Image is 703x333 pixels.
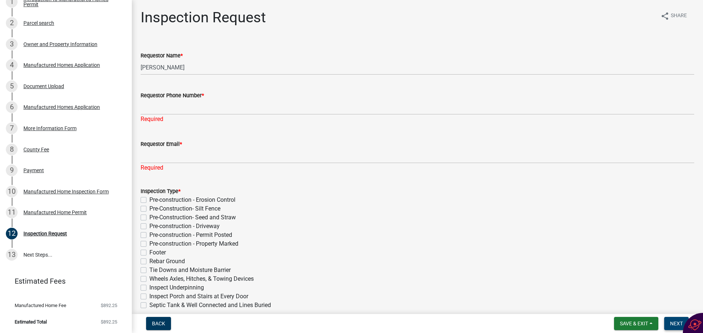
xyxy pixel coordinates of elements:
div: 7 [6,122,18,134]
div: 5 [6,80,18,92]
div: 11 [6,207,18,218]
label: Rebar Ground [149,257,185,266]
button: Save & Exit [614,317,658,330]
label: Tie Downs and Moisture Barrier [149,266,231,275]
div: 3 [6,38,18,50]
label: Pre-construction - Property Marked [149,239,238,248]
label: Footer [149,248,166,257]
div: 10 [6,186,18,197]
label: Inspection Type [141,189,181,194]
button: Back [146,317,171,330]
div: 8 [6,144,18,155]
label: Pre-construction - Driveway [149,222,220,231]
span: Back [152,321,165,326]
div: More Information Form [23,126,77,131]
div: Parcel search [23,20,54,26]
div: Manufactured Home Inspection Form [23,189,109,194]
span: Save & Exit [620,321,648,326]
div: 4 [6,59,18,71]
div: Manufactured Homes Application [23,105,100,110]
label: Requestor Name [141,53,183,58]
div: County Fee [23,147,49,152]
button: Next [664,317,689,330]
label: Pre-construction - Erosion Control [149,196,235,204]
div: 13 [6,249,18,261]
h1: Inspection Request [141,9,266,26]
div: Document Upload [23,84,64,89]
label: Inspect Porch and Stairs at Every Door [149,292,248,301]
div: Inspection Request [23,231,67,236]
button: shareShare [655,9,693,23]
span: Share [671,12,687,20]
span: $892.25 [101,319,117,324]
div: Required [141,115,694,124]
span: Estimated Total [15,319,47,324]
div: Required [141,163,694,172]
div: Owner and Property Information [23,42,97,47]
div: 12 [6,228,18,239]
a: Estimated Fees [6,274,120,288]
label: Requestor Email [141,142,182,147]
div: Manufactured Homes Application [23,63,100,68]
label: Pre-Construction- Seed and Straw [149,213,236,222]
div: Manufactured Home Permit [23,210,87,215]
span: Next [670,321,683,326]
span: Manufactured Home Fee [15,303,66,308]
div: Payment [23,168,44,173]
label: Inspect Underpinning [149,283,204,292]
label: Requestor Phone Number [141,93,204,98]
div: 9 [6,164,18,176]
i: share [661,12,669,20]
label: Pre-construction - Permit Posted [149,231,232,239]
label: Well House [149,310,178,318]
label: Wheels Axles, Hitches, & Towing Devices [149,275,254,283]
label: Pre-Construction- Silt Fence [149,204,220,213]
label: Septic Tank & Well Connected and Lines Buried [149,301,271,310]
span: $892.25 [101,303,117,308]
div: 6 [6,101,18,113]
div: 2 [6,17,18,29]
